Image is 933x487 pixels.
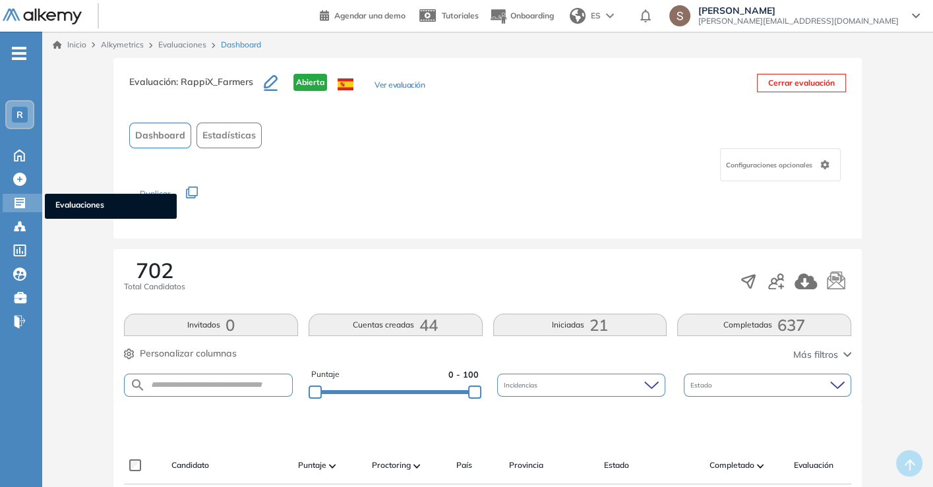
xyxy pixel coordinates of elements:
span: Tutoriales [442,11,479,20]
img: world [570,8,586,24]
div: Configuraciones opcionales [720,148,841,181]
span: Total Candidatos [124,281,185,293]
span: [PERSON_NAME][EMAIL_ADDRESS][DOMAIN_NAME] [698,16,899,26]
span: Puntaje [311,368,340,381]
span: Abierta [293,74,327,91]
div: Mover [140,198,272,223]
span: Duplicar [140,188,170,198]
span: Completado [709,459,754,471]
span: Alkymetrics [101,40,144,49]
i: - [12,52,26,55]
img: SEARCH_ALT [130,377,146,393]
button: Dashboard [129,123,191,148]
span: Provincia [509,459,543,471]
img: ESP [338,78,353,90]
img: arrow [606,13,614,18]
button: Completadas637 [677,314,851,336]
a: Evaluaciones [158,40,206,49]
span: Candidato [171,459,209,471]
button: Cuentas creadas44 [309,314,483,336]
span: Estadísticas [202,129,256,142]
img: Logo [3,9,82,25]
img: [missing "en.ARROW_ALT" translation] [329,464,336,468]
button: Más filtros [793,348,851,362]
button: Estadísticas [196,123,262,148]
span: Estado [604,459,629,471]
span: Puntaje [298,459,326,471]
img: [missing "en.ARROW_ALT" translation] [757,464,764,468]
span: 0 - 100 [448,368,479,381]
span: 702 [136,260,173,281]
span: Configuraciones opcionales [726,160,815,170]
span: Más filtros [793,348,838,362]
span: Proctoring [372,459,411,471]
span: ES [591,10,601,22]
button: Ver evaluación [375,79,425,93]
span: [PERSON_NAME] [698,5,899,16]
span: : RappiX_Farmers [176,76,253,88]
span: Estado [690,380,715,390]
span: Agendar una demo [334,11,406,20]
button: Invitados0 [124,314,298,336]
button: Personalizar columnas [124,347,237,360]
span: R [16,109,23,120]
img: [missing "en.ARROW_ALT" translation] [413,464,420,468]
button: Cerrar evaluación [757,74,846,92]
span: Evaluaciones [55,199,166,214]
span: Evaluación [794,459,833,471]
div: Estado [684,374,851,397]
a: Agendar una demo [320,7,406,22]
span: País [456,459,472,471]
h3: Evaluación [129,74,264,101]
button: Onboarding [489,2,554,30]
span: Incidencias [504,380,540,390]
div: Incidencias [497,374,665,397]
span: Onboarding [510,11,554,20]
a: Inicio [53,39,86,51]
button: Iniciadas21 [493,314,667,336]
span: Dashboard [221,39,261,51]
span: Dashboard [135,129,185,142]
span: Personalizar columnas [140,347,237,360]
